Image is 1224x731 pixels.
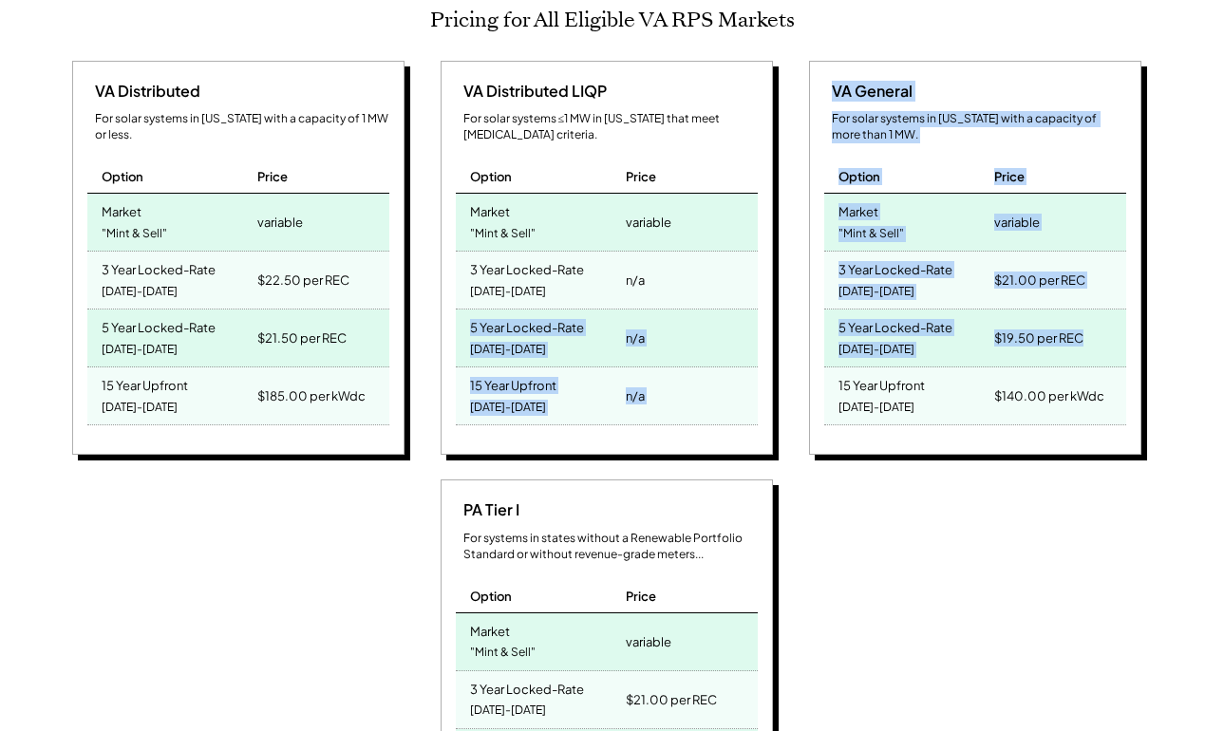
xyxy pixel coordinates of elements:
div: 3 Year Locked-Rate [102,256,216,278]
div: For solar systems in [US_STATE] with a capacity of 1 MW or less. [95,111,389,143]
div: [DATE]-[DATE] [838,279,914,305]
div: [DATE]-[DATE] [102,337,178,363]
div: $21.50 per REC [257,325,347,351]
div: Market [470,618,510,640]
div: 15 Year Upfront [470,372,556,394]
div: $21.00 per REC [994,267,1085,293]
div: For solar systems in [US_STATE] with a capacity of more than 1 MW. [832,111,1126,143]
div: [DATE]-[DATE] [470,279,546,305]
div: 5 Year Locked-Rate [470,314,584,336]
div: n/a [626,383,645,409]
div: [DATE]-[DATE] [102,395,178,421]
div: "Mint & Sell" [838,221,904,247]
div: [DATE]-[DATE] [470,698,546,723]
div: 3 Year Locked-Rate [470,256,584,278]
div: $185.00 per kWdc [257,383,366,409]
div: 3 Year Locked-Rate [838,256,952,278]
div: PA Tier I [456,499,519,520]
h2: Pricing for All Eligible VA RPS Markets [430,8,795,32]
div: 3 Year Locked-Rate [470,676,584,698]
div: variable [994,209,1040,235]
div: n/a [626,267,645,293]
div: "Mint & Sell" [470,221,536,247]
div: For solar systems ≤1 MW in [US_STATE] that meet [MEDICAL_DATA] criteria. [463,111,758,143]
div: VA General [824,81,913,102]
div: $21.00 per REC [626,686,717,713]
div: n/a [626,325,645,351]
div: Option [470,588,512,605]
div: 15 Year Upfront [102,372,188,394]
div: Price [257,168,288,185]
div: Market [470,198,510,220]
div: [DATE]-[DATE] [102,279,178,305]
div: [DATE]-[DATE] [470,337,546,363]
div: 5 Year Locked-Rate [838,314,952,336]
div: [DATE]-[DATE] [838,337,914,363]
div: Price [994,168,1025,185]
div: VA Distributed LIQP [456,81,607,102]
div: $22.50 per REC [257,267,349,293]
div: Market [102,198,141,220]
div: 15 Year Upfront [838,372,925,394]
div: Market [838,198,878,220]
div: $140.00 per kWdc [994,383,1104,409]
div: Price [626,168,656,185]
div: VA Distributed [87,81,200,102]
div: [DATE]-[DATE] [470,395,546,421]
div: Price [626,588,656,605]
div: variable [257,209,303,235]
div: "Mint & Sell" [470,640,536,665]
div: "Mint & Sell" [102,221,167,247]
div: For systems in states without a Renewable Portfolio Standard or without revenue-grade meters... [463,531,758,563]
div: 5 Year Locked-Rate [102,314,216,336]
div: Option [838,168,880,185]
div: variable [626,209,671,235]
div: [DATE]-[DATE] [838,395,914,421]
div: Option [470,168,512,185]
div: variable [626,628,671,655]
div: $19.50 per REC [994,325,1083,351]
div: Option [102,168,143,185]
